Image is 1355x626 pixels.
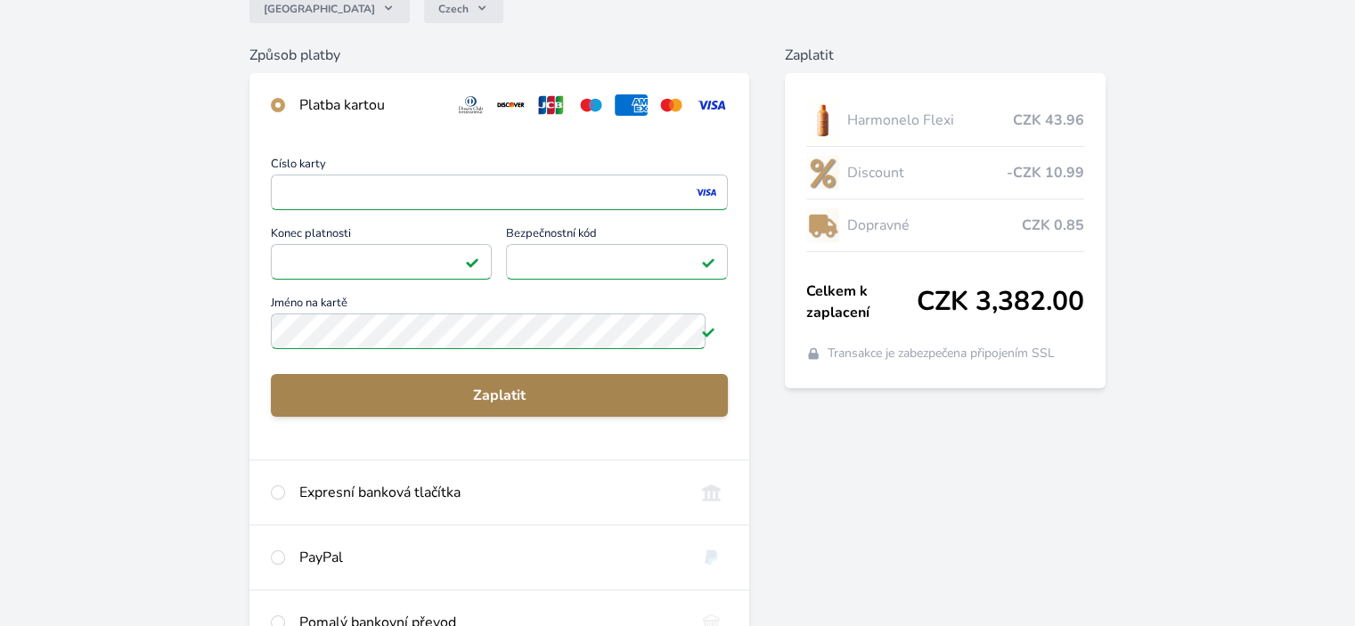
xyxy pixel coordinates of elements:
[271,159,727,175] span: Číslo karty
[438,2,469,16] span: Czech
[575,94,608,116] img: maestro.svg
[535,94,567,116] img: jcb.svg
[279,249,484,274] iframe: Iframe pro datum vypršení platnosti
[846,110,1012,131] span: Harmonelo Flexi
[279,180,719,205] iframe: Iframe pro číslo karty
[271,228,492,244] span: Konec platnosti
[785,45,1106,66] h6: Zaplatit
[846,162,1006,183] span: Discount
[1013,110,1084,131] span: CZK 43.96
[806,150,840,195] img: discount-lo.png
[299,482,680,503] div: Expresní banková tlačítka
[695,482,728,503] img: onlineBanking_CZ.svg
[806,98,840,142] img: CLEAN_FLEXI_se_stinem_x-hi_(1)-lo.jpg
[271,313,706,349] input: Jméno na kartěPlatné pole
[1007,162,1084,183] span: -CZK 10.99
[695,547,728,568] img: paypal.svg
[701,324,715,338] img: Platné pole
[615,94,648,116] img: amex.svg
[454,94,487,116] img: diners.svg
[494,94,527,116] img: discover.svg
[271,297,727,313] span: Jméno na kartě
[695,94,728,116] img: visa.svg
[846,215,1021,236] span: Dopravné
[299,94,440,116] div: Platba kartou
[299,547,680,568] div: PayPal
[806,203,840,248] img: delivery-lo.png
[1022,215,1084,236] span: CZK 0.85
[701,255,715,269] img: Platné pole
[828,345,1055,362] span: Transakce je zabezpečena připojením SSL
[694,184,718,200] img: visa
[271,374,727,417] button: Zaplatit
[917,286,1084,318] span: CZK 3,382.00
[465,255,479,269] img: Platné pole
[514,249,719,274] iframe: Iframe pro bezpečnostní kód
[249,45,748,66] h6: Způsob platby
[285,385,713,406] span: Zaplatit
[655,94,688,116] img: mc.svg
[506,228,727,244] span: Bezpečnostní kód
[264,2,375,16] span: [GEOGRAPHIC_DATA]
[806,280,917,323] span: Celkem k zaplacení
